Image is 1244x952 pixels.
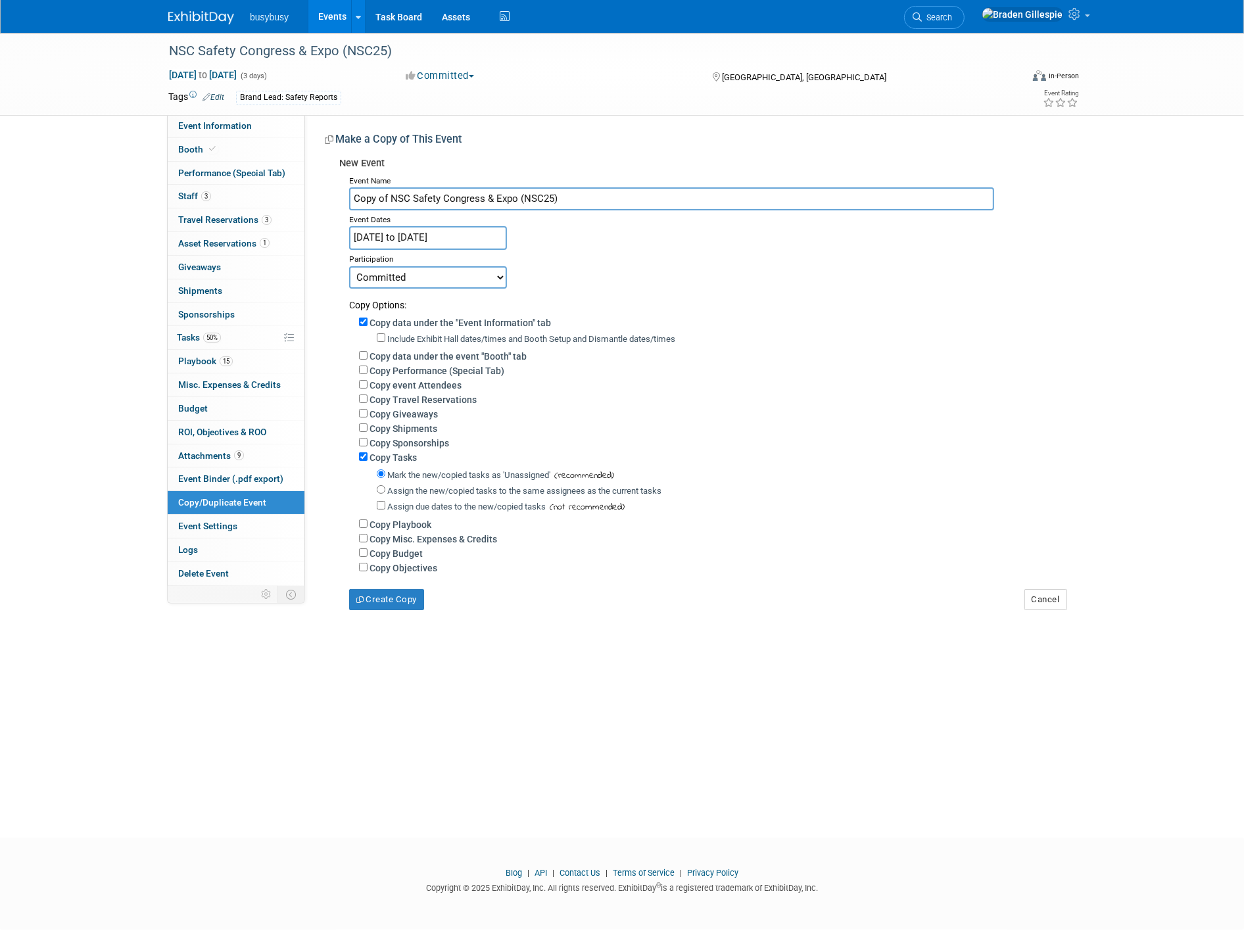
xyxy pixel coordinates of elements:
[168,562,304,585] a: Delete Event
[178,568,229,579] span: Delete Event
[944,68,1079,88] div: Event Format
[177,332,221,343] span: Tasks
[168,279,304,302] a: Shipments
[178,262,221,272] span: Giveaways
[401,69,479,83] button: Committed
[178,403,208,414] span: Budget
[236,91,341,105] div: Brand Lead: Safety Reports
[349,210,1066,226] div: Event Dates
[168,491,304,514] a: Copy/Duplicate Event
[168,467,304,490] a: Event Binder (.pdf export)
[255,586,278,603] td: Personalize Event Tab Strip
[656,882,661,889] sup: ®
[550,469,614,483] span: (recommended)
[349,250,1066,266] div: Participation
[203,93,224,102] a: Edit
[203,333,221,343] span: 50%
[178,309,235,320] span: Sponsorships
[168,373,304,396] a: Misc. Expenses & Credits
[178,379,281,390] span: Misc. Expenses & Credits
[370,548,423,559] label: Copy Budget
[168,326,304,349] a: Tasks50%
[262,215,272,225] span: 3
[370,366,504,376] label: Copy Performance (Special Tab)
[178,238,270,249] span: Asset Reservations
[370,351,527,362] label: Copy data under the event "Booth" tab
[201,191,211,201] span: 3
[209,145,216,153] i: Booth reservation complete
[178,356,233,366] span: Playbook
[506,868,522,878] a: Blog
[178,544,198,555] span: Logs
[349,172,1066,187] div: Event Name
[387,486,661,496] label: Assign the new/copied tasks to the same assignees as the current tasks
[178,473,283,484] span: Event Binder (.pdf export)
[904,6,965,29] a: Search
[370,409,438,419] label: Copy Giveaways
[164,39,1001,63] div: NSC Safety Congress & Expo (NSC25)
[178,120,252,131] span: Event Information
[168,350,304,373] a: Playbook15
[387,502,546,512] label: Assign due dates to the new/copied tasks
[168,90,224,105] td: Tags
[168,538,304,561] a: Logs
[168,256,304,279] a: Giveaways
[168,114,304,137] a: Event Information
[325,132,1066,151] div: Make a Copy of This Event
[168,162,304,185] a: Performance (Special Tab)
[535,868,547,878] a: API
[178,285,222,296] span: Shipments
[524,868,533,878] span: |
[982,7,1063,22] img: Braden Gillespie
[168,138,304,161] a: Booth
[922,12,952,22] span: Search
[168,515,304,538] a: Event Settings
[168,11,234,24] img: ExhibitDay
[178,214,272,225] span: Travel Reservations
[168,421,304,444] a: ROI, Objectives & ROO
[220,356,233,366] span: 15
[178,144,218,155] span: Booth
[370,423,437,434] label: Copy Shipments
[370,563,437,573] label: Copy Objectives
[168,444,304,467] a: Attachments9
[197,70,209,80] span: to
[677,868,685,878] span: |
[178,521,237,531] span: Event Settings
[370,394,477,405] label: Copy Travel Reservations
[1043,90,1078,97] div: Event Rating
[1033,70,1046,81] img: Format-Inperson.png
[370,438,449,448] label: Copy Sponsorships
[387,470,550,480] label: Mark the new/copied tasks as 'Unassigned'
[178,450,244,461] span: Attachments
[613,868,675,878] a: Terms of Service
[168,208,304,231] a: Travel Reservations3
[239,72,267,80] span: (3 days)
[370,380,462,391] label: Copy event Attendees
[349,289,1066,312] div: Copy Options:
[560,868,600,878] a: Contact Us
[370,534,497,544] label: Copy Misc. Expenses & Credits
[168,397,304,420] a: Budget
[178,497,266,508] span: Copy/Duplicate Event
[687,868,738,878] a: Privacy Policy
[349,589,424,610] button: Create Copy
[234,450,244,460] span: 9
[168,232,304,255] a: Asset Reservations1
[168,185,304,208] a: Staff3
[1024,589,1067,610] button: Cancel
[260,238,270,248] span: 1
[178,168,285,178] span: Performance (Special Tab)
[339,156,1066,172] div: New Event
[168,303,304,326] a: Sponsorships
[370,318,551,328] label: Copy data under the "Event Information" tab
[250,12,289,22] span: busybusy
[370,519,431,530] label: Copy Playbook
[1048,71,1079,81] div: In-Person
[546,500,625,514] span: (not recommended)
[549,868,558,878] span: |
[387,334,675,344] label: Include Exhibit Hall dates/times and Booth Setup and Dismantle dates/times
[178,427,266,437] span: ROI, Objectives & ROO
[278,586,305,603] td: Toggle Event Tabs
[722,72,886,82] span: [GEOGRAPHIC_DATA], [GEOGRAPHIC_DATA]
